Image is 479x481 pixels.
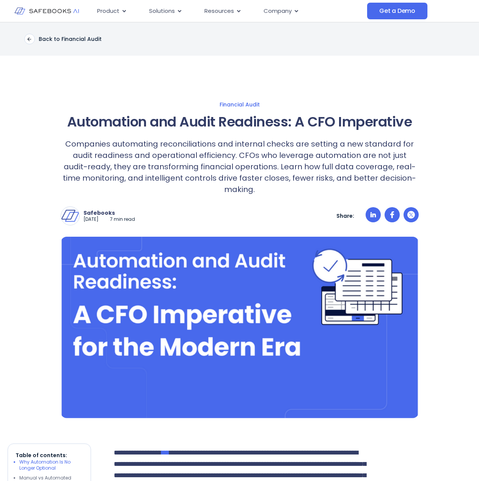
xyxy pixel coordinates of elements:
[97,7,119,16] span: Product
[91,4,367,19] div: Menu Toggle
[336,212,354,219] p: Share:
[204,7,234,16] span: Resources
[61,112,419,132] h1: Automation and Audit Readiness: A CFO Imperative
[91,4,367,19] nav: Menu
[83,216,99,223] p: [DATE]
[379,7,415,15] span: Get a Demo
[61,237,419,418] img: a blue background with a white text that reads automated and adult readiness a cro
[24,34,102,44] a: Back to Financial Audit
[19,459,83,471] li: Why Automation Is No Longer Optional
[264,7,292,16] span: Company
[61,138,419,195] p: Companies automating reconciliations and internal checks are setting a new standard for audit rea...
[16,451,83,459] p: Table of contents:
[367,3,427,19] a: Get a Demo
[110,216,135,223] p: 7 min read
[83,209,135,216] p: Safebooks
[39,36,102,42] p: Back to Financial Audit
[8,101,471,108] a: Financial Audit
[61,207,79,225] img: Safebooks
[149,7,175,16] span: Solutions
